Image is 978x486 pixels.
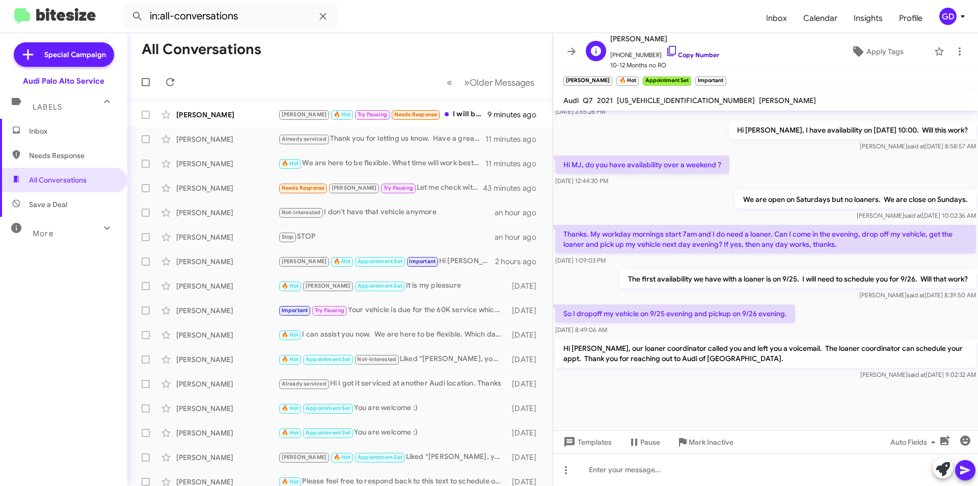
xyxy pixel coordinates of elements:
div: Thank you for letting us know. Have a great day! [278,133,485,145]
span: 🔥 Hot [282,331,299,338]
span: More [33,229,53,238]
a: Inbox [758,4,795,33]
span: said at [908,371,926,378]
span: [DATE] 8:49:06 AM [555,326,607,334]
span: Important [282,307,308,314]
span: 🔥 Hot [282,160,299,167]
div: [PERSON_NAME] [176,281,278,291]
span: Stop [282,234,294,240]
span: Not-Interested [357,356,396,363]
span: [PERSON_NAME] [332,185,377,191]
div: Hi I got it serviced at another Audi location. Thanks [278,378,507,390]
div: Let me check with my wife and get back to you [278,182,483,194]
div: [PERSON_NAME] [176,305,278,316]
p: Thanks. My workday mornings start 7am and I do need a loaner. Can I come in the evening, drop off... [555,225,976,253]
button: Auto Fields [882,433,947,451]
div: We are here to be flexible. What time will work best for you? [278,158,485,169]
div: You are welcome :) [278,402,507,414]
div: Liked “[PERSON_NAME], you are all set for [DATE] 1:30 PM. We will see you then and hope you have ... [278,353,507,365]
div: [DATE] [507,452,545,463]
span: [PERSON_NAME] [DATE] 10:02:36 AM [857,212,976,219]
div: [PERSON_NAME] [176,403,278,414]
div: [DATE] [507,330,545,340]
div: [PERSON_NAME] [176,452,278,463]
span: [PERSON_NAME] [282,111,327,118]
span: [PERSON_NAME] [282,258,327,265]
span: Try Pausing [315,307,344,314]
span: 🔥 Hot [334,454,351,461]
div: [DATE] [507,354,545,365]
div: [PERSON_NAME] [176,208,278,218]
span: Mark Inactive [689,433,733,451]
span: [DATE] 1:09:03 PM [555,257,606,264]
span: Q7 [583,96,593,105]
span: Audi [563,96,579,105]
span: 🔥 Hot [282,405,299,412]
span: 🔥 Hot [282,356,299,363]
div: 11 minutes ago [485,159,545,169]
span: said at [907,142,925,150]
div: [PERSON_NAME] [176,257,278,267]
small: 🔥 Hot [616,76,638,86]
span: Not-Interested [282,209,321,216]
p: We are open on Saturdays but no loaners. We are close on Sundays. [735,190,976,209]
p: The first availability we have with a loaner is on 9/25. I will need to schedule you for 9/26. Wi... [620,270,976,288]
span: Auto Fields [890,433,939,451]
div: [PERSON_NAME] [176,183,278,193]
span: [PERSON_NAME] [DATE] 8:39:50 AM [859,291,976,299]
div: STOP [278,231,495,243]
div: [DATE] [507,428,545,438]
div: [PERSON_NAME] [176,232,278,242]
span: Insights [846,4,891,33]
div: I don't have that vehicle anymore [278,207,495,218]
span: [PERSON_NAME] [DATE] 8:58:57 AM [860,142,976,150]
input: Search [123,4,337,29]
button: Pause [620,433,668,451]
span: 🔥 Hot [282,478,299,485]
span: Appointment Set [306,429,350,436]
span: 🔥 Hot [282,283,299,289]
div: Liked “[PERSON_NAME], you are all set for [DATE] 8 AM. We will see you then and hope you have a w... [278,451,507,463]
span: Special Campaign [44,49,106,60]
button: Next [458,72,540,93]
span: said at [907,291,925,299]
span: Save a Deal [29,199,67,210]
a: Profile [891,4,931,33]
span: [PERSON_NAME] [610,33,719,45]
div: [PERSON_NAME] [176,330,278,340]
span: Apply Tags [866,42,904,61]
div: an hour ago [495,232,545,242]
p: Hi [PERSON_NAME], I have availability on [DATE] 10:00. Will this work? [729,121,976,139]
span: Already serviced [282,136,327,142]
div: [DATE] [507,305,545,316]
span: [PERSON_NAME] [282,454,327,461]
a: Special Campaign [14,42,114,67]
span: [PERSON_NAME] [759,96,816,105]
small: Appointment Set [643,76,691,86]
small: [PERSON_NAME] [563,76,612,86]
div: [PERSON_NAME] [176,159,278,169]
div: [PERSON_NAME] [176,134,278,144]
button: GD [931,8,967,25]
div: You are welcome :) [278,427,507,439]
div: Audi Palo Alto Service [23,76,104,86]
span: 🔥 Hot [282,429,299,436]
span: 2021 [597,96,613,105]
span: 🔥 Hot [334,111,351,118]
div: 2 hours ago [495,257,545,267]
span: Pause [640,433,660,451]
span: Labels [33,103,62,112]
span: Appointment Set [358,454,402,461]
div: [PERSON_NAME] [176,379,278,389]
div: [PERSON_NAME] [176,110,278,120]
div: I can assist you now. We are here to be flexible. Which day/date and time works best for you? [278,329,507,341]
span: Needs Response [394,111,438,118]
span: Important [409,258,436,265]
div: 43 minutes ago [483,183,545,193]
a: Calendar [795,4,846,33]
button: Mark Inactive [668,433,742,451]
span: Try Pausing [384,185,413,191]
span: Needs Response [282,185,325,191]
